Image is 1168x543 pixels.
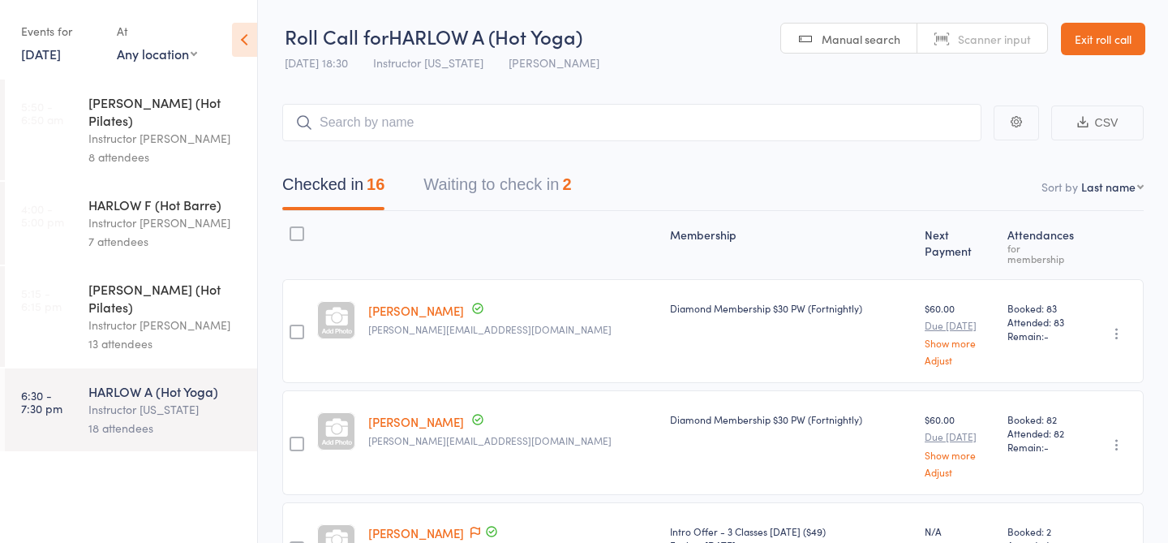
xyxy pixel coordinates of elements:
time: 5:50 - 6:50 am [21,100,63,126]
small: michael.mbelect@gmail.com [368,324,657,335]
span: Booked: 82 [1007,412,1078,426]
a: Exit roll call [1061,23,1145,55]
div: Instructor [PERSON_NAME] [88,129,243,148]
span: HARLOW A (Hot Yoga) [389,23,582,50]
div: Diamond Membership $30 PW (Fortnightly) [670,301,912,315]
small: jennifergbergman@gmail.com [368,435,657,446]
div: 16 [367,175,384,193]
div: HARLOW A (Hot Yoga) [88,382,243,400]
button: Waiting to check in2 [423,167,571,210]
div: Next Payment [918,218,1001,272]
time: 5:15 - 6:15 pm [21,287,62,312]
span: - [1044,440,1049,454]
div: Diamond Membership $30 PW (Fortnightly) [670,412,912,426]
span: Attended: 83 [1007,315,1078,329]
div: for membership [1007,243,1078,264]
a: [PERSON_NAME] [368,302,464,319]
a: 6:30 -7:30 pmHARLOW A (Hot Yoga)Instructor [US_STATE]18 attendees [5,368,257,451]
a: 5:50 -6:50 am[PERSON_NAME] (Hot Pilates)Instructor [PERSON_NAME]8 attendees [5,80,257,180]
small: Due [DATE] [925,320,994,331]
div: Last name [1081,179,1136,195]
button: Checked in16 [282,167,384,210]
label: Sort by [1041,179,1078,195]
small: Due [DATE] [925,431,994,442]
div: HARLOW F (Hot Barre) [88,196,243,213]
span: Booked: 2 [1007,524,1078,538]
span: Booked: 83 [1007,301,1078,315]
input: Search by name [282,104,981,141]
button: CSV [1051,106,1144,140]
div: $60.00 [925,301,994,365]
div: 2 [562,175,571,193]
div: Instructor [US_STATE] [88,400,243,419]
div: $60.00 [925,412,994,476]
span: [DATE] 18:30 [285,54,348,71]
div: Membership [663,218,919,272]
span: Remain: [1007,440,1078,454]
a: Show more [925,338,994,348]
a: Show more [925,450,994,460]
div: Any location [117,45,197,62]
span: Attended: 82 [1007,426,1078,440]
a: [DATE] [21,45,61,62]
span: Manual search [822,31,900,47]
div: N/A [925,524,994,538]
a: [PERSON_NAME] [368,413,464,430]
span: - [1044,329,1049,343]
div: Events for [21,18,101,45]
div: [PERSON_NAME] (Hot Pilates) [88,280,243,316]
div: 13 attendees [88,334,243,353]
div: At [117,18,197,45]
a: 4:00 -5:00 pmHARLOW F (Hot Barre)Instructor [PERSON_NAME]7 attendees [5,182,257,265]
time: 6:30 - 7:30 pm [21,389,62,415]
a: [PERSON_NAME] [368,524,464,541]
span: Scanner input [958,31,1031,47]
a: Adjust [925,467,994,477]
span: Remain: [1007,329,1078,343]
time: 4:00 - 5:00 pm [21,202,64,228]
a: 5:15 -6:15 pm[PERSON_NAME] (Hot Pilates)Instructor [PERSON_NAME]13 attendees [5,266,257,367]
span: Instructor [US_STATE] [373,54,483,71]
a: Adjust [925,355,994,365]
span: Roll Call for [285,23,389,50]
div: Instructor [PERSON_NAME] [88,213,243,232]
div: Instructor [PERSON_NAME] [88,316,243,334]
div: [PERSON_NAME] (Hot Pilates) [88,93,243,129]
div: 7 attendees [88,232,243,251]
div: 18 attendees [88,419,243,437]
span: [PERSON_NAME] [509,54,599,71]
div: 8 attendees [88,148,243,166]
div: Atten­dances [1001,218,1084,272]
